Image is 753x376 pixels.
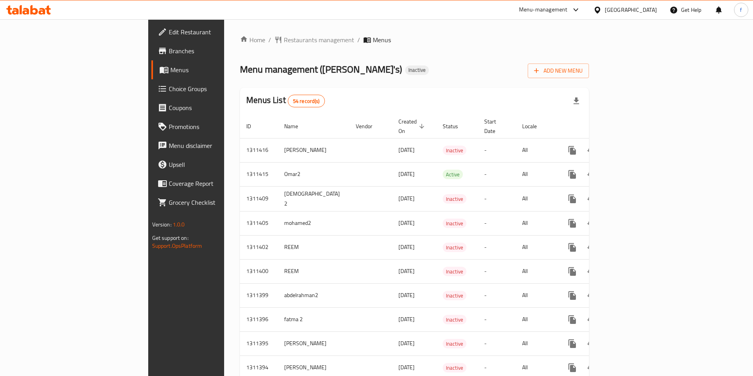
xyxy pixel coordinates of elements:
a: Branches [151,41,274,60]
button: more [563,262,582,281]
button: more [563,238,582,257]
a: Choice Groups [151,79,274,98]
td: - [478,331,516,355]
a: Coupons [151,98,274,117]
span: Add New Menu [534,66,583,76]
div: Inactive [443,194,466,204]
td: [PERSON_NAME] [278,138,349,162]
td: All [516,186,557,211]
button: Change Status [582,310,601,329]
span: Choice Groups [169,84,268,94]
button: more [563,189,582,208]
span: [DATE] [398,169,415,179]
div: Total records count [288,95,325,107]
span: [DATE] [398,314,415,324]
a: Menus [151,60,274,79]
span: [DATE] [398,338,415,348]
th: Actions [557,114,645,138]
td: mohamed2 [278,211,349,235]
span: Inactive [443,339,466,348]
td: REEM [278,259,349,283]
td: - [478,283,516,307]
td: All [516,307,557,331]
span: Inactive [405,67,429,73]
a: Coverage Report [151,174,274,193]
div: [GEOGRAPHIC_DATA] [605,6,657,14]
button: Change Status [582,189,601,208]
td: Omar2 [278,162,349,186]
a: Edit Restaurant [151,22,274,41]
span: Coverage Report [169,179,268,188]
button: more [563,165,582,184]
span: Restaurants management [284,35,354,45]
li: / [357,35,360,45]
span: Menu disclaimer [169,141,268,150]
span: [DATE] [398,193,415,204]
span: Menu management ( [PERSON_NAME]'s ) [240,60,402,78]
td: - [478,138,516,162]
span: f [740,6,742,14]
button: more [563,141,582,160]
td: All [516,138,557,162]
td: [PERSON_NAME] [278,331,349,355]
span: [DATE] [398,145,415,155]
span: Name [284,122,308,131]
button: Change Status [582,238,601,257]
td: [DEMOGRAPHIC_DATA] 2 [278,186,349,211]
span: Branches [169,46,268,56]
button: more [563,334,582,353]
div: Inactive [443,243,466,252]
button: Change Status [582,141,601,160]
td: - [478,186,516,211]
span: [DATE] [398,218,415,228]
td: All [516,283,557,307]
div: Inactive [443,291,466,300]
span: Inactive [443,267,466,276]
span: [DATE] [398,266,415,276]
span: Locale [522,122,547,131]
span: Promotions [169,122,268,131]
td: fatma 2 [278,307,349,331]
td: - [478,235,516,259]
span: Active [443,170,463,179]
td: - [478,211,516,235]
span: [DATE] [398,242,415,252]
span: Inactive [443,146,466,155]
span: Inactive [443,363,466,372]
button: more [563,310,582,329]
span: 1.0.0 [173,219,185,230]
div: Inactive [405,65,429,75]
div: Inactive [443,315,466,324]
a: Promotions [151,117,274,136]
td: All [516,235,557,259]
button: Change Status [582,334,601,353]
div: Export file [567,92,586,110]
td: All [516,211,557,235]
span: 54 record(s) [288,97,325,105]
td: All [516,162,557,186]
a: Menu disclaimer [151,136,274,155]
span: Status [443,122,468,131]
h2: Menus List [246,94,325,107]
div: Inactive [443,339,466,348]
td: All [516,331,557,355]
span: Inactive [443,315,466,324]
span: Inactive [443,291,466,300]
td: abdelrahman2 [278,283,349,307]
a: Grocery Checklist [151,193,274,212]
span: [DATE] [398,290,415,300]
span: Grocery Checklist [169,198,268,207]
div: Inactive [443,219,466,228]
span: Get support on: [152,233,189,243]
a: Support.OpsPlatform [152,241,202,251]
td: - [478,259,516,283]
button: Change Status [582,214,601,233]
span: Menus [170,65,268,75]
button: Add New Menu [528,64,589,78]
span: Version: [152,219,172,230]
div: Inactive [443,363,466,372]
span: Inactive [443,195,466,204]
nav: breadcrumb [240,35,589,45]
